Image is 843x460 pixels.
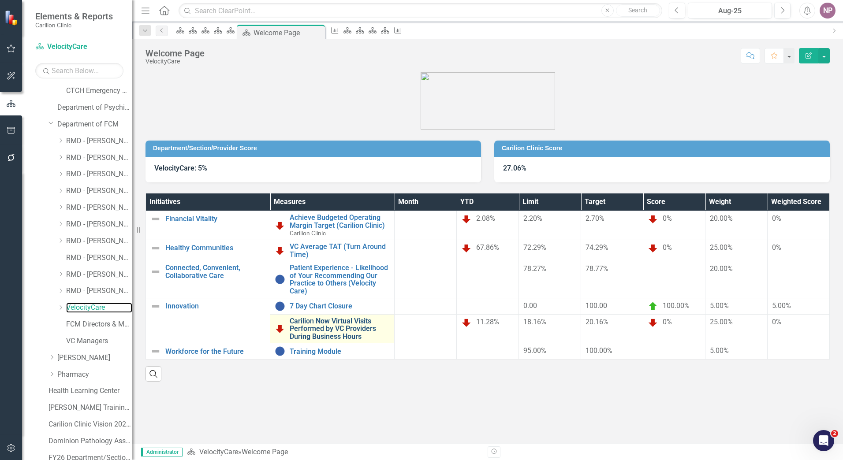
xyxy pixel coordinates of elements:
[503,164,526,172] strong: 27.06%
[35,11,113,22] span: Elements & Reports
[772,214,781,223] span: 0%
[290,214,390,229] a: Achieve Budgeted Operating Margin Target (Carilion Clinic)
[710,318,733,326] span: 25.00%
[165,264,265,279] a: Connected, Convenient, Collaborative Care
[691,6,769,16] div: Aug-25
[145,58,205,65] div: VelocityCare
[146,211,270,240] td: Double-Click to Edit Right Click for Context Menu
[242,448,288,456] div: Welcome Page
[523,243,546,252] span: 72.29%
[57,103,132,113] a: Department of Psychiatry
[66,319,132,330] a: FCM Directors & Managers
[523,301,537,310] span: 0.00
[66,219,132,230] a: RMD - [PERSON_NAME]
[831,430,838,437] span: 2
[66,169,132,179] a: RMD - [PERSON_NAME]
[145,48,205,58] div: Welcome Page
[150,301,161,312] img: Not Defined
[66,136,132,146] a: RMD - [PERSON_NAME]
[290,243,390,258] a: VC Average TAT (Turn Around Time)
[663,243,672,252] span: 0%
[66,203,132,213] a: RMD - [PERSON_NAME]
[290,264,390,295] a: Patient Experience - Likelihood of Your Recommending Our Practice to Others (Velocity Care)
[820,3,836,19] button: NP
[146,343,270,360] td: Double-Click to Edit Right Click for Context Menu
[586,301,607,310] span: 100.00
[66,153,132,163] a: RMD - [PERSON_NAME]
[254,27,323,38] div: Welcome Page
[586,318,608,326] span: 20.16%
[586,243,608,252] span: 74.29%
[586,214,604,223] span: 2.70%
[648,301,658,312] img: On Target
[35,63,123,78] input: Search Below...
[165,215,265,223] a: Financial Vitality
[523,346,546,355] span: 95.00%
[461,214,472,224] img: Below Plan
[187,447,481,457] div: »
[476,243,499,252] span: 67.86%
[421,72,555,130] img: carilion%20clinic%20logo%202.0.png
[66,286,132,296] a: RMD - [PERSON_NAME]
[648,243,658,253] img: Below Plan
[4,10,20,26] img: ClearPoint Strategy
[275,220,285,231] img: Below Plan
[290,302,390,310] a: 7 Day Chart Closure
[772,301,791,310] span: 5.00%
[48,419,132,430] a: Carilion Clinic Vision 2025 (Full Version)
[146,261,270,298] td: Double-Click to Edit Right Click for Context Menu
[663,318,672,326] span: 0%
[275,301,285,312] img: No Information
[813,430,834,451] iframe: Intercom live chat
[710,346,729,355] span: 5.00%
[628,7,647,14] span: Search
[48,403,132,413] a: [PERSON_NAME] Training Scorecard 8/23
[290,230,326,237] span: Carilion Clinic
[616,4,660,17] button: Search
[648,214,658,224] img: Below Plan
[290,317,390,341] a: Carilion Now Virtual Visits Performed by VC Providers During Business Hours
[66,303,132,313] a: VelocityCare
[275,323,285,334] img: Below Plan
[710,301,729,310] span: 5.00%
[461,317,472,328] img: Below Plan
[179,3,662,19] input: Search ClearPoint...
[48,386,132,396] a: Health Learning Center
[57,353,132,363] a: [PERSON_NAME]
[150,243,161,253] img: Not Defined
[663,301,690,310] span: 100.00%
[146,298,270,343] td: Double-Click to Edit Right Click for Context Menu
[461,243,472,253] img: Below Plan
[275,274,285,285] img: No Information
[146,240,270,261] td: Double-Click to Edit Right Click for Context Menu
[290,348,390,356] a: Training Module
[663,214,672,223] span: 0%
[35,22,113,29] small: Carilion Clinic
[648,317,658,328] img: Below Plan
[270,240,395,261] td: Double-Click to Edit Right Click for Context Menu
[153,145,477,152] h3: Department/Section/Provider Score
[150,214,161,224] img: Not Defined
[150,346,161,356] img: Not Defined
[270,298,395,314] td: Double-Click to Edit Right Click for Context Menu
[270,211,395,240] td: Double-Click to Edit Right Click for Context Menu
[710,214,733,223] span: 20.00%
[66,253,132,263] a: RMD - [PERSON_NAME]
[270,314,395,343] td: Double-Click to Edit Right Click for Context Menu
[586,264,608,273] span: 78.77%
[150,267,161,277] img: Not Defined
[688,3,772,19] button: Aug-25
[35,42,123,52] a: VelocityCare
[523,214,542,223] span: 2.20%
[141,448,183,456] span: Administrator
[523,264,546,273] span: 78.27%
[66,270,132,280] a: RMD - [PERSON_NAME]
[66,236,132,246] a: RMD - [PERSON_NAME]
[772,243,781,252] span: 0%
[154,164,207,172] strong: VelocityCare: 5%
[165,244,265,252] a: Healthy Communities
[48,436,132,446] a: Dominion Pathology Associates
[710,264,733,273] span: 20.00%
[523,318,546,326] span: 18.16%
